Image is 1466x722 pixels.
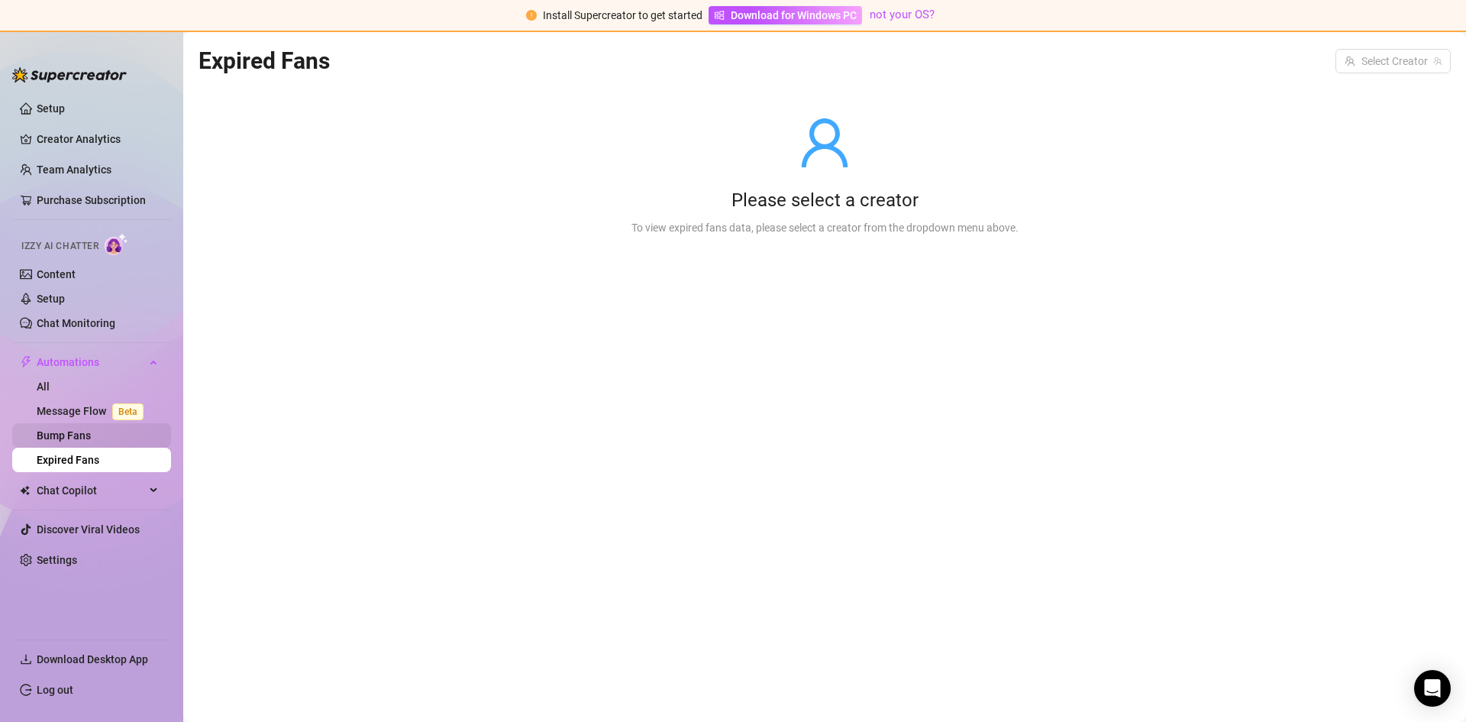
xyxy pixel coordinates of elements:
[1414,670,1451,707] div: Open Intercom Messenger
[199,43,330,79] article: Expired Fans
[37,429,91,442] a: Bump Fans
[37,454,99,466] a: Expired Fans
[105,233,128,255] img: AI Chatter
[526,10,537,21] span: exclamation-circle
[37,523,140,536] a: Discover Viral Videos
[37,380,50,393] a: All
[21,239,98,254] span: Izzy AI Chatter
[37,478,145,503] span: Chat Copilot
[37,350,145,374] span: Automations
[37,405,150,417] a: Message FlowBeta
[20,653,32,665] span: download
[20,485,30,496] img: Chat Copilot
[631,219,1019,236] div: To view expired fans data, please select a creator from the dropdown menu above.
[1433,57,1442,66] span: team
[20,356,32,368] span: thunderbolt
[112,403,144,420] span: Beta
[37,293,65,305] a: Setup
[12,67,127,83] img: logo-BBDzfeDw.svg
[543,9,702,21] span: Install Supercreator to get started
[37,684,73,696] a: Log out
[709,6,862,24] a: Download for Windows PC
[714,10,725,21] span: windows
[731,7,857,24] span: Download for Windows PC
[797,115,852,170] span: user
[37,268,76,280] a: Content
[37,102,65,115] a: Setup
[37,653,148,665] span: Download Desktop App
[37,127,159,151] a: Creator Analytics
[37,164,111,176] a: Team Analytics
[870,8,935,21] a: not your OS?
[631,189,1019,213] div: Please select a creator
[37,317,115,329] a: Chat Monitoring
[37,554,77,566] a: Settings
[37,188,159,212] a: Purchase Subscription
